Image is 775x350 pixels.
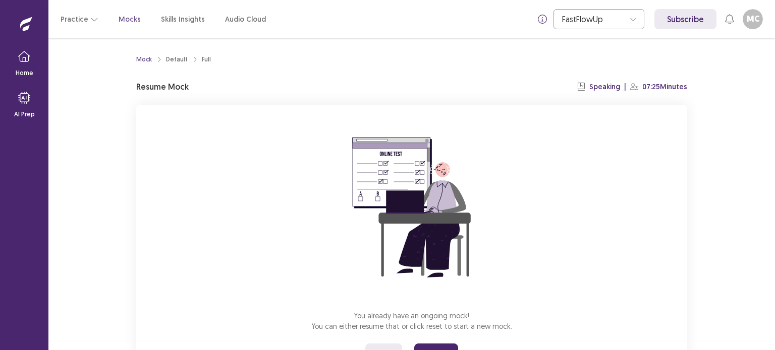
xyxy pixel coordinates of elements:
[166,55,188,64] div: Default
[61,10,98,28] button: Practice
[119,14,141,25] a: Mocks
[202,55,211,64] div: Full
[654,9,716,29] a: Subscribe
[312,310,512,331] p: You already have an ongoing mock! You can either resume that or click reset to start a new mock.
[136,81,189,93] p: Resume Mock
[136,55,211,64] nav: breadcrumb
[161,14,205,25] a: Skills Insights
[562,10,625,29] div: FastFlowUp
[136,55,152,64] a: Mock
[321,117,503,298] img: attend-mock
[624,82,626,92] p: |
[642,82,687,92] p: 07:25 Minutes
[743,9,763,29] button: MC
[225,14,266,25] a: Audio Cloud
[14,110,35,119] p: AI Prep
[16,68,33,78] p: Home
[533,10,551,28] button: info
[589,82,620,92] p: Speaking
